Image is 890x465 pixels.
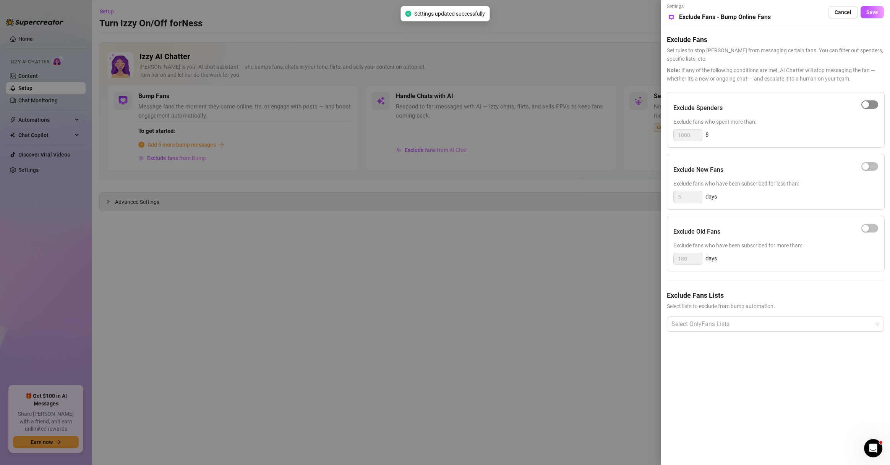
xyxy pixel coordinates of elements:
span: Exclude fans who spent more than: [673,118,878,126]
h5: Exclude Spenders [673,103,723,113]
iframe: Intercom live chat [864,439,882,457]
span: $ [705,131,708,140]
span: days [705,192,717,202]
h5: Exclude New Fans [673,165,723,174]
h5: Exclude Fans - Bump Online Fans [679,13,771,22]
span: check-circle [405,11,411,17]
span: Save [866,9,878,15]
span: Exclude fans who have been subscribed for less than: [673,179,878,188]
h5: Exclude Fans [667,34,884,45]
span: Exclude fans who have been subscribed for more than: [673,241,878,250]
span: days [705,254,717,263]
span: Cancel [835,9,851,15]
span: Note: [667,67,680,73]
span: Settings [667,3,771,10]
span: Settings updated successfully [414,10,485,18]
span: If any of the following conditions are met, AI Chatter will stop messaging the fan — whether it's... [667,66,884,83]
span: Select lists to exclude from bump automation. [667,302,884,310]
button: Save [861,6,884,18]
h5: Exclude Fans Lists [667,290,884,300]
h5: Exclude Old Fans [673,227,720,236]
span: Set rules to stop [PERSON_NAME] from messaging certain fans. You can filter out spenders, specifi... [667,46,884,63]
button: Cancel [828,6,858,18]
